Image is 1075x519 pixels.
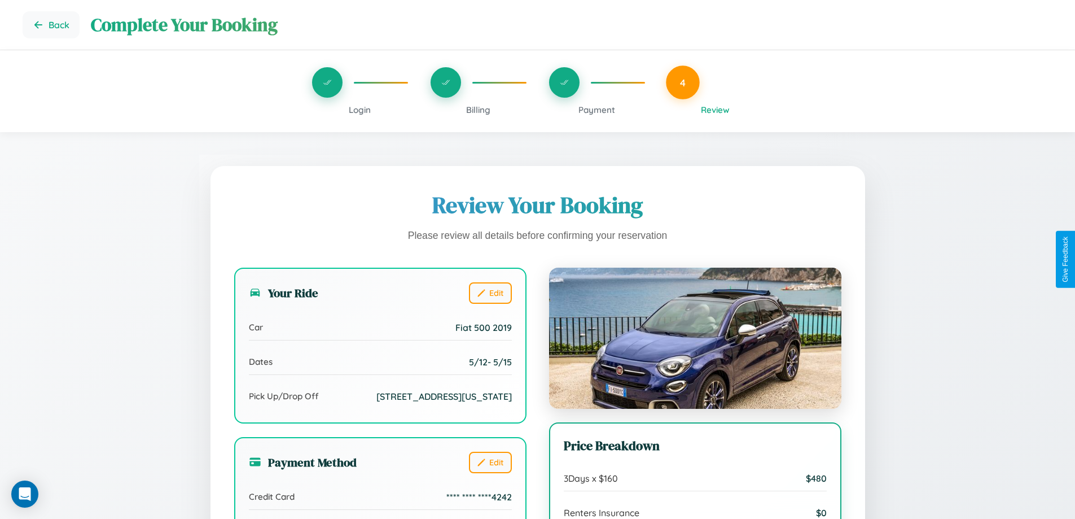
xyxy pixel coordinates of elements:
span: Pick Up/Drop Off [249,391,319,402]
h3: Your Ride [249,285,318,301]
span: Car [249,322,263,333]
span: 4 [680,76,686,89]
span: Payment [578,104,615,115]
span: Login [349,104,371,115]
button: Edit [469,452,512,473]
h1: Complete Your Booking [91,12,1052,37]
span: Review [701,104,730,115]
img: Fiat 500 [549,268,841,409]
span: Dates [249,356,273,367]
span: 5 / 12 - 5 / 15 [469,356,512,368]
div: Give Feedback [1061,237,1069,282]
h1: Review Your Booking [234,190,841,220]
h3: Price Breakdown [564,437,827,455]
span: $ 480 [806,473,827,484]
span: Credit Card [249,491,295,502]
button: Go back [23,11,80,38]
button: Edit [469,282,512,304]
div: Open Intercom Messenger [11,481,38,508]
span: 3 Days x $ 160 [564,473,618,484]
span: Billing [466,104,490,115]
span: $ 0 [816,507,827,518]
span: Fiat 500 2019 [455,322,512,333]
span: [STREET_ADDRESS][US_STATE] [376,391,512,402]
span: Renters Insurance [564,507,639,518]
p: Please review all details before confirming your reservation [234,227,841,245]
h3: Payment Method [249,454,357,470]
